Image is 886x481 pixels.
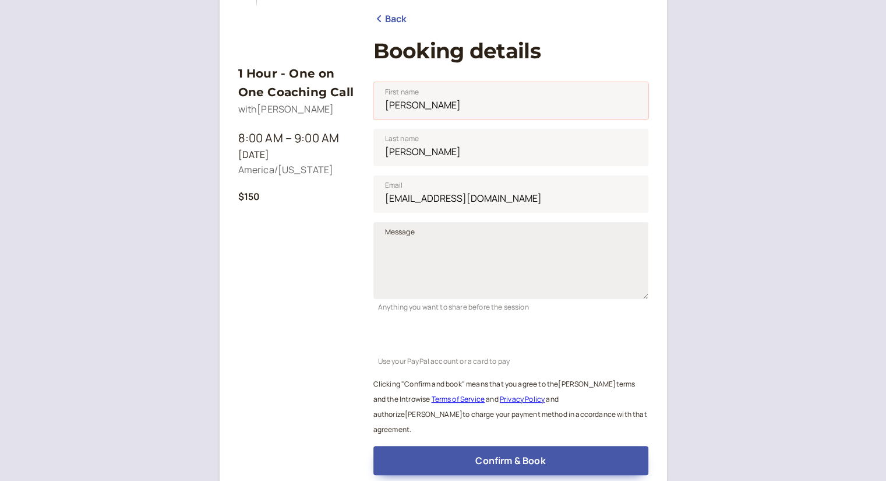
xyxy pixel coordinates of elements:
[385,226,415,238] span: Message
[238,64,355,102] h3: 1 Hour - One on One Coaching Call
[238,163,355,178] div: America/[US_STATE]
[373,222,648,299] textarea: Message
[385,86,419,98] span: First name
[373,12,407,27] a: Back
[373,82,648,120] input: First name
[373,379,647,434] small: Clicking "Confirm and book" means that you agree to the [PERSON_NAME] terms and the Introwise and...
[373,129,648,166] input: Last name
[373,175,648,213] input: Email
[373,446,648,475] button: Confirm & Book
[373,38,648,64] h1: Booking details
[238,190,260,203] b: $150
[373,353,648,367] div: Use your PayPal account or a card to pay
[385,133,419,145] span: Last name
[500,394,545,404] a: Privacy Policy
[475,454,545,467] span: Confirm & Book
[385,180,403,191] span: Email
[431,394,485,404] a: Terms of Service
[238,148,355,163] div: [DATE]
[373,299,648,313] div: Anything you want to share before the session
[238,103,334,115] span: with [PERSON_NAME]
[373,322,648,349] iframe: PayPal
[238,129,355,148] div: 8:00 AM – 9:00 AM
